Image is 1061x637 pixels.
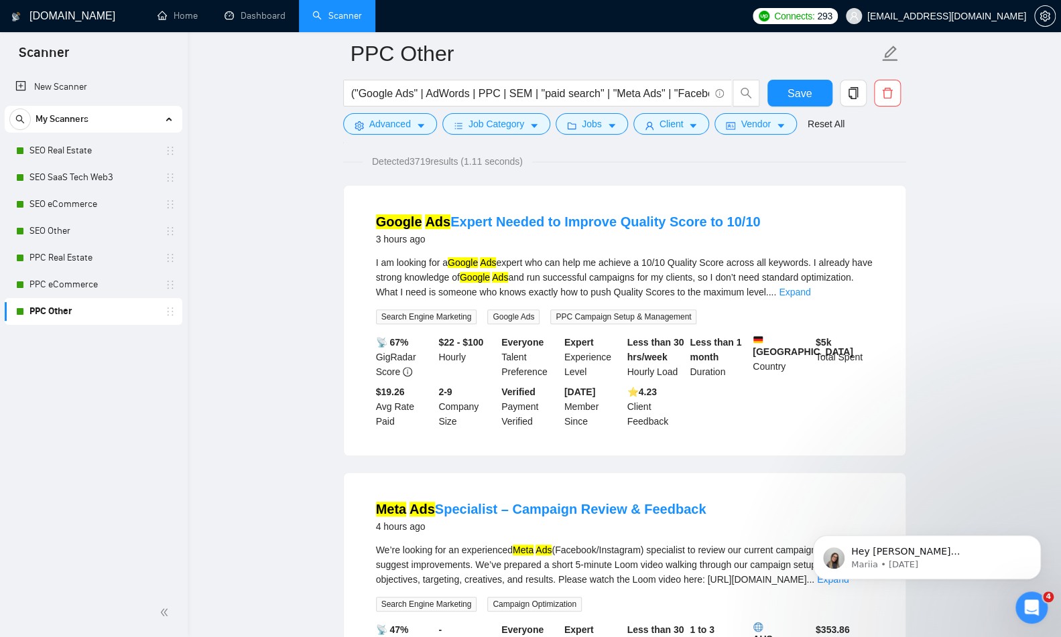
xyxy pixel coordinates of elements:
[660,117,684,131] span: Client
[36,106,88,133] span: My Scanners
[376,597,477,612] span: Search Engine Marketing
[633,113,710,135] button: userClientcaret-down
[645,121,654,131] span: user
[29,271,157,298] a: PPC eCommerce
[5,106,182,325] li: My Scanners
[425,214,450,229] mark: Ads
[881,45,899,62] span: edit
[627,386,657,397] b: ⭐️ 4.23
[625,384,688,429] div: Client Feedback
[351,85,709,102] input: Search Freelance Jobs...
[687,335,750,379] div: Duration
[312,10,362,21] a: searchScanner
[816,337,831,348] b: $ 5k
[556,113,628,135] button: folderJobscaret-down
[562,335,625,379] div: Experience Level
[469,117,524,131] span: Job Category
[480,257,496,268] mark: Ads
[501,624,544,635] b: Everyone
[793,507,1061,601] iframe: Intercom notifications message
[438,386,452,397] b: 2-9
[487,597,582,612] span: Campaign Optimization
[376,309,477,324] span: Search Engine Marketing
[158,10,198,21] a: homeHome
[376,255,873,299] div: I am looking for a expert who can help me achieve a 10/10 Quality Score across all keywords. I al...
[376,518,706,535] div: 4 hours ago
[454,121,463,131] span: bars
[438,337,483,348] b: $22 - $100
[564,386,595,397] b: [DATE]
[343,113,437,135] button: settingAdvancedcaret-down
[840,87,866,99] span: copy
[165,145,176,156] span: holder
[487,309,540,324] span: Google Ads
[460,272,490,283] mark: Google
[376,214,761,229] a: Google AdsExpert Needed to Improve Quality Score to 10/10
[1015,591,1048,624] iframe: Intercom live chat
[376,214,422,229] mark: Google
[753,335,763,344] img: 🇩🇪
[10,115,30,124] span: search
[582,117,602,131] span: Jobs
[627,337,684,362] b: Less than 30 hrs/week
[776,121,786,131] span: caret-down
[690,337,741,362] b: Less than 1 month
[564,337,594,348] b: Expert
[376,337,409,348] b: 📡 67%
[165,226,176,236] span: holder
[165,172,176,183] span: holder
[165,199,176,210] span: holder
[513,545,534,555] mark: Meta
[376,502,407,516] mark: Meta
[436,335,499,379] div: Hourly
[1035,11,1055,21] span: setting
[355,121,364,131] span: setting
[15,74,172,100] a: New Scanner
[160,606,173,619] span: double-left
[817,9,832,23] span: 293
[29,298,157,325] a: PPC Other
[376,543,873,587] div: We’re looking for an experienced (Facebook/Instagram) specialist to review our current campaigns ...
[688,121,698,131] span: caret-down
[816,624,850,635] b: $ 353.86
[11,6,21,27] img: logo
[29,244,157,271] a: PPC Real Estate
[9,109,31,130] button: search
[562,384,625,429] div: Member Since
[536,545,552,555] mark: Ads
[1034,11,1056,21] a: setting
[1034,5,1056,27] button: setting
[550,309,696,324] span: PPC Campaign Setup & Management
[741,117,770,131] span: Vendor
[499,335,562,379] div: Talent Preference
[29,218,157,244] a: SEO Other
[753,622,763,632] img: 🌐
[768,287,776,297] span: ...
[714,113,796,135] button: idcardVendorcaret-down
[625,335,688,379] div: Hourly Load
[5,74,182,100] li: New Scanner
[874,80,901,107] button: delete
[564,624,594,635] b: Expert
[501,386,536,397] b: Verified
[225,10,286,21] a: dashboardDashboard
[373,384,436,429] div: Avg Rate Paid
[165,253,176,263] span: holder
[499,384,562,429] div: Payment Verified
[369,117,411,131] span: Advanced
[165,306,176,317] span: holder
[808,117,845,131] a: Reset All
[448,257,478,268] mark: Google
[753,335,853,357] b: [GEOGRAPHIC_DATA]
[376,624,409,635] b: 📡 47%
[715,89,724,98] span: info-circle
[840,80,867,107] button: copy
[492,272,508,283] mark: Ads
[726,121,735,131] span: idcard
[813,335,876,379] div: Total Spent
[767,80,832,107] button: Save
[376,231,761,247] div: 3 hours ago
